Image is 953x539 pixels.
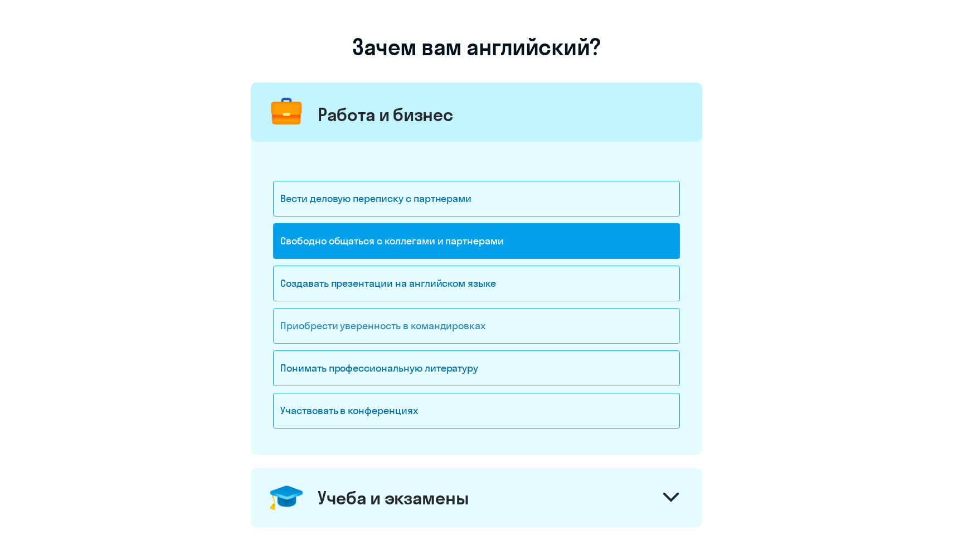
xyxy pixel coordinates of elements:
[318,487,469,509] div: Учеба и экзамены
[251,33,702,60] h1: Зачем вам английский?
[318,103,453,126] div: Работа и бизнес
[273,181,680,216] div: Вести деловую переписку с партнерами
[266,477,307,518] img: confederate-hat.png
[273,393,680,429] div: Участвовать в конференциях
[266,92,307,133] img: briefcase.png
[273,223,680,259] div: Свободно общаться с коллегами и партнерами
[273,266,680,301] div: Создавать презентации на английском языке
[273,350,680,386] div: Понимать профессиональную литературу
[273,308,680,344] div: Приобрести уверенность в командировках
